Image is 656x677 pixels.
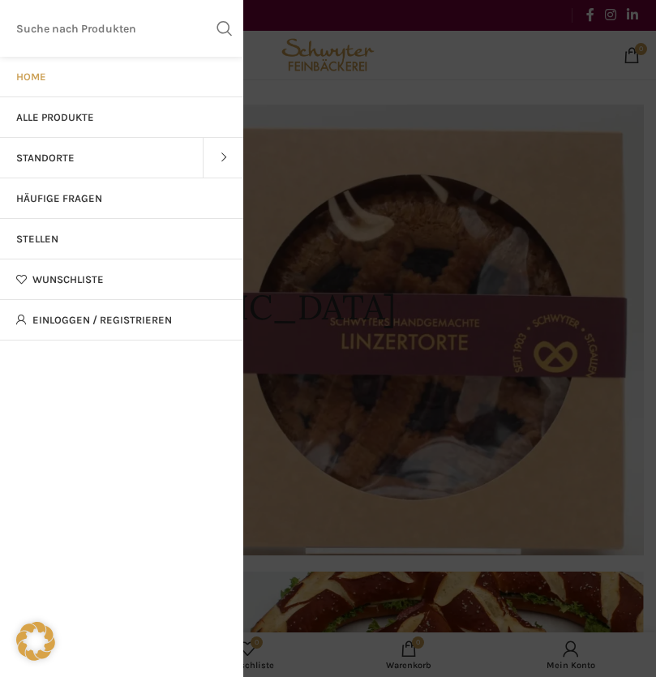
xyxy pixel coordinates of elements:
[16,233,58,246] span: Stellen
[16,111,94,124] span: Alle Produkte
[16,152,75,165] span: Standorte
[16,71,46,84] span: Home
[16,192,102,205] span: Häufige Fragen
[32,273,104,286] span: Wunschliste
